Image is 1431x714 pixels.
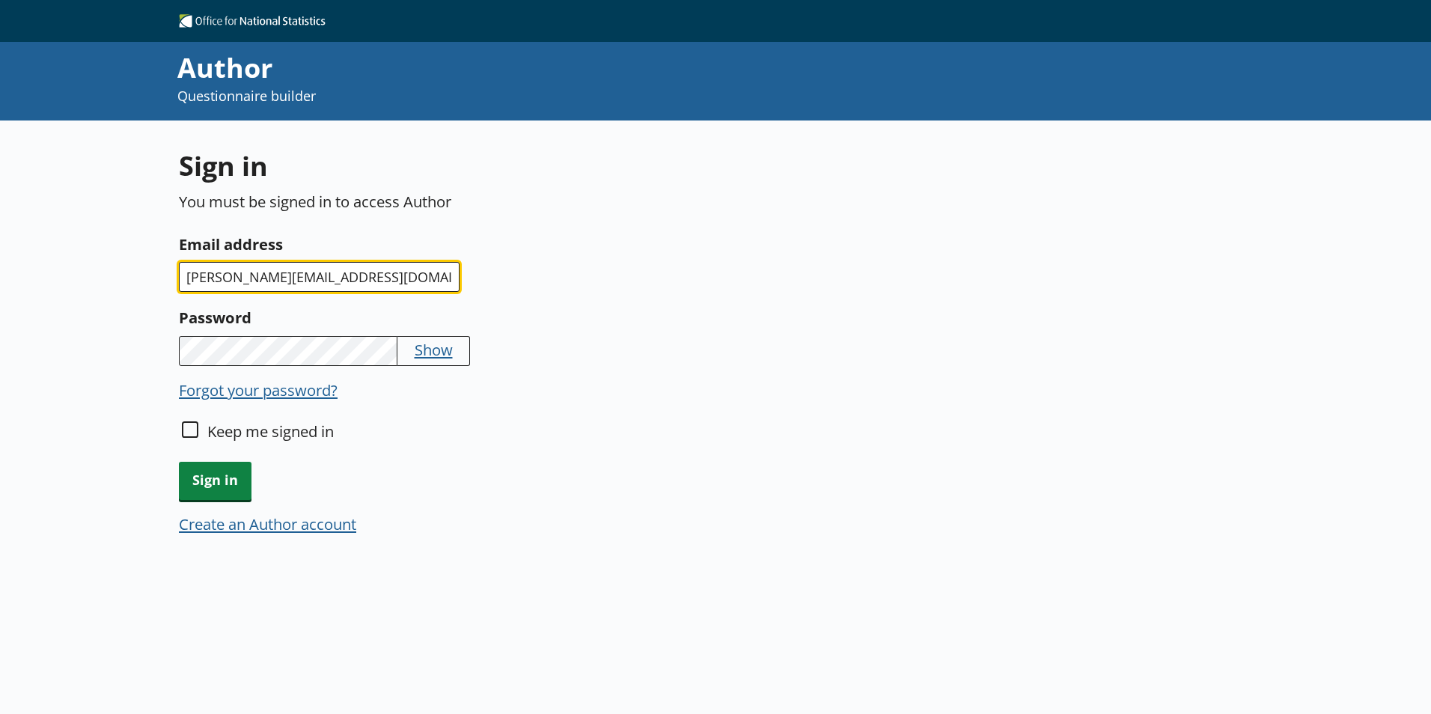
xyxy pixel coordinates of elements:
h1: Sign in [179,147,883,184]
div: Author [177,49,963,87]
label: Password [179,305,883,329]
p: Questionnaire builder [177,87,963,106]
p: You must be signed in to access Author [179,191,883,212]
button: Sign in [179,462,251,500]
label: Email address [179,232,883,256]
button: Show [415,339,453,360]
button: Create an Author account [179,513,356,534]
button: Forgot your password? [179,379,338,400]
label: Keep me signed in [207,421,334,442]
